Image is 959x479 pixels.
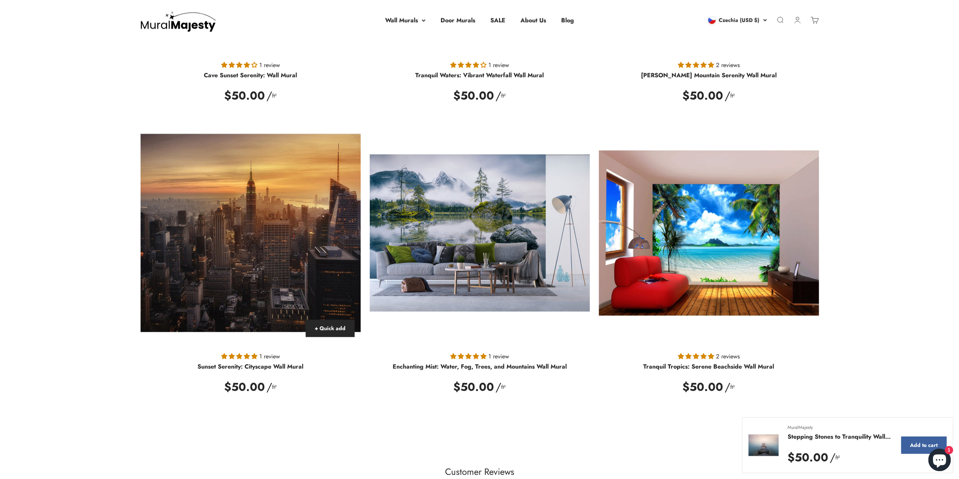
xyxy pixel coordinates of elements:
[730,383,735,391] i: ft²
[315,324,346,332] div: + Quick add
[682,87,735,105] div: $
[259,61,280,69] span: 1 review
[460,378,496,396] span: 50.00
[835,453,840,462] i: ft²
[690,87,725,105] span: 50.00
[306,320,355,337] button: + Quick add
[795,448,830,467] span: 50.00
[260,465,700,478] h2: Customer Reviews
[830,448,840,467] span: /
[450,352,488,361] span: 5.00 stars
[231,378,266,396] span: 50.00
[453,87,506,105] div: $
[460,87,496,105] span: 50.00
[385,16,425,26] summary: Wall Murals
[730,92,735,100] i: ft²
[716,352,740,361] span: 2 reviews
[910,441,938,449] div: Add to cart
[926,448,953,473] inbox-online-store-chat: Shopify online store chat
[719,16,759,24] span: Czechia (USD $)
[488,352,509,361] span: 1 review
[197,362,303,371] a: Sunset Serenity: Cityscape Wall Mural
[641,71,777,80] a: [PERSON_NAME] Mountain Serenity Wall Mural
[690,378,725,396] span: 50.00
[453,378,506,396] div: $
[141,123,361,343] img: Sunset Serenity: Cityscape Wall Mural
[682,378,735,396] div: $
[725,87,735,105] span: /
[788,424,892,431] a: MuralMajesty
[272,383,277,391] i: ft²
[501,383,506,391] i: ft²
[450,61,488,69] span: 4.00 stars
[788,448,840,467] div: $
[259,352,280,361] span: 1 review
[393,362,567,371] a: Enchanting Mist: Water, Fog, Trees, and Mountains Wall Mural
[272,92,277,100] i: ft²
[224,378,277,396] div: $
[708,16,767,24] button: Czechia (USD $)
[231,87,266,105] span: 50.00
[488,61,509,69] span: 1 review
[788,432,892,442] a: Stepping Stones to Tranquility Wall Mural
[496,378,506,396] span: /
[490,16,505,25] a: SALE
[204,71,297,80] a: Cave Sunset Serenity: Wall Mural
[266,87,277,105] span: /
[716,61,740,69] span: 2 reviews
[901,436,947,454] button: Add to cart
[501,92,506,100] i: ft²
[678,61,716,69] span: 5.00 stars
[748,430,779,460] img: Stepping Stones to Tranquility Wall Mural
[678,352,716,361] span: 5.00 stars
[520,16,546,25] a: About Us
[221,352,259,361] span: 5.00 stars
[224,87,277,105] div: $
[643,362,774,371] a: Tranquil Tropics: Serene Beachside Wall Mural
[561,16,574,25] a: Blog
[415,71,544,80] a: Tranquil Waters: Vibrant Waterfall Wall Mural
[266,378,277,396] span: /
[725,378,735,396] span: /
[440,16,475,25] a: Door Murals
[221,61,259,69] span: 4.00 stars
[496,87,506,105] span: /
